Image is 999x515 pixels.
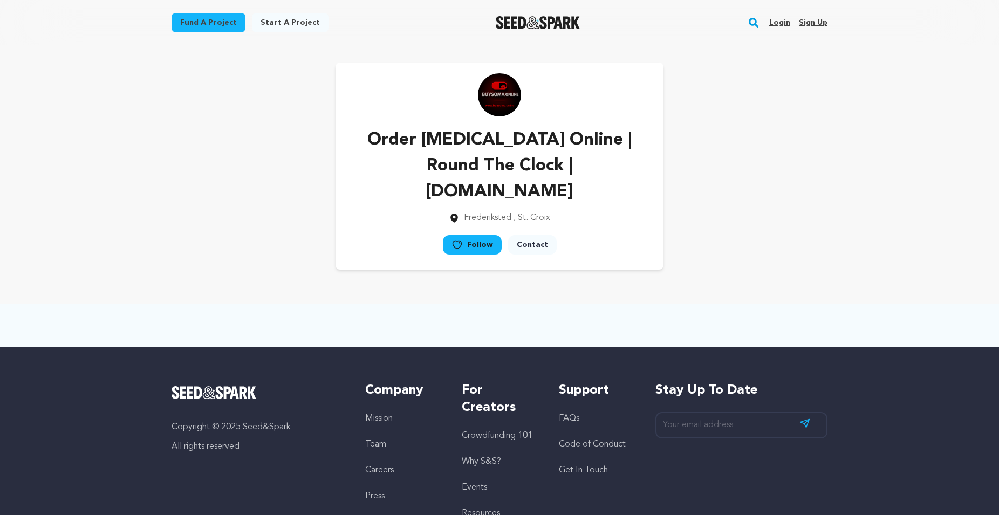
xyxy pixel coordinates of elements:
h5: For Creators [462,382,537,416]
a: Contact [508,235,557,255]
a: Follow [443,235,502,255]
a: Mission [365,414,393,423]
a: Start a project [252,13,329,32]
p: Order [MEDICAL_DATA] Online | Round The Clock | [DOMAIN_NAME] [353,127,646,205]
h5: Company [365,382,440,399]
a: Sign up [799,14,827,31]
a: Login [769,14,790,31]
span: , St. Croix [514,214,550,222]
img: Seed&Spark Logo [172,386,256,399]
a: Get In Touch [559,466,608,475]
p: Copyright © 2025 Seed&Spark [172,421,344,434]
a: Seed&Spark Homepage [172,386,344,399]
a: Code of Conduct [559,440,626,449]
a: Fund a project [172,13,245,32]
a: Team [365,440,386,449]
img: https://seedandspark-static.s3.us-east-2.amazonaws.com/images/User/002/315/296/medium/551ea70c57d... [478,73,521,116]
p: All rights reserved [172,440,344,453]
a: Careers [365,466,394,475]
a: Press [365,492,385,500]
h5: Support [559,382,634,399]
input: Your email address [655,412,827,438]
img: Seed&Spark Logo Dark Mode [496,16,580,29]
a: Seed&Spark Homepage [496,16,580,29]
a: Events [462,483,487,492]
a: Why S&S? [462,457,501,466]
h5: Stay up to date [655,382,827,399]
a: FAQs [559,414,579,423]
a: Crowdfunding 101 [462,431,532,440]
span: Frederiksted [464,214,511,222]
